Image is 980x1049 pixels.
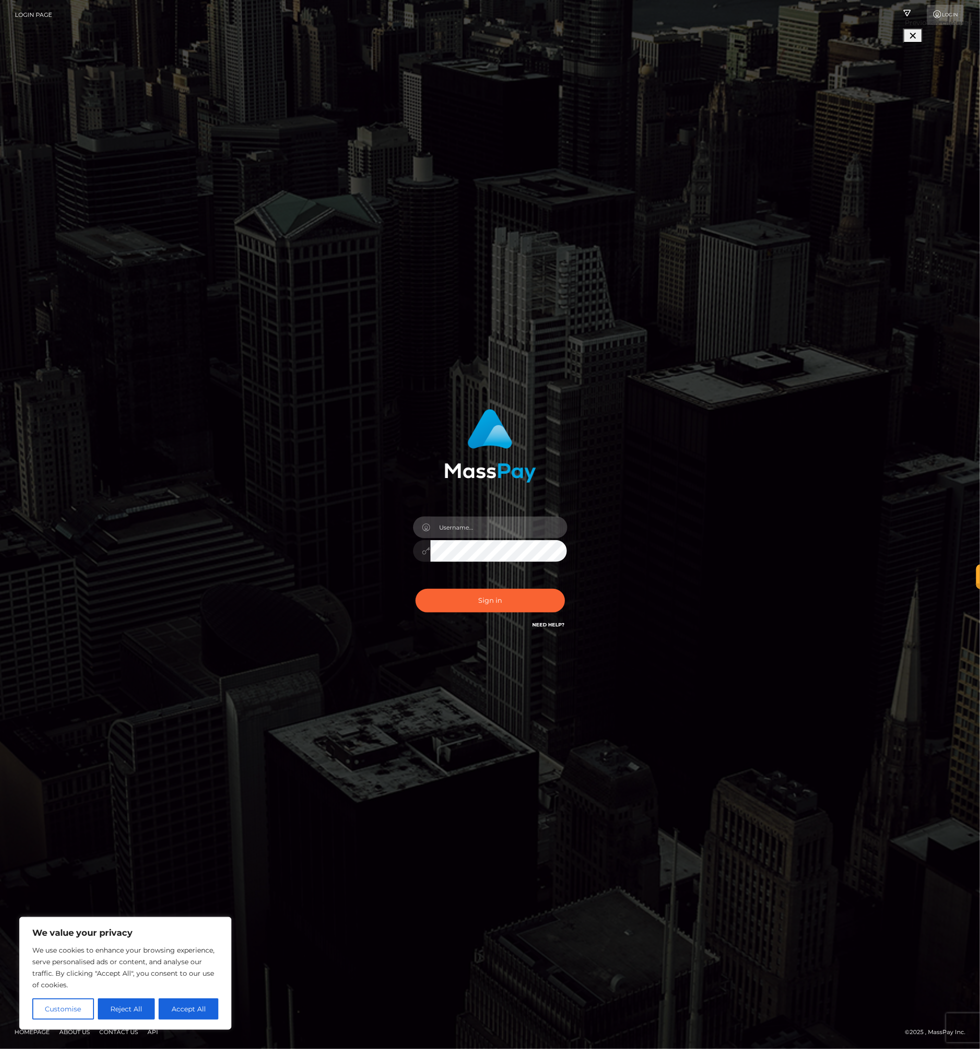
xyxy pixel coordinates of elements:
[11,1024,54,1039] a: Homepage
[159,998,218,1020] button: Accept All
[144,1024,162,1039] a: API
[444,409,536,483] img: MassPay Login
[98,998,155,1020] button: Reject All
[32,944,218,991] p: We use cookies to enhance your browsing experience, serve personalised ads or content, and analys...
[19,917,231,1030] div: We value your privacy
[416,589,565,612] button: Sign in
[32,998,94,1020] button: Customise
[32,927,218,939] p: We value your privacy
[55,1024,94,1039] a: About Us
[533,622,565,628] a: Need Help?
[927,5,964,25] a: Login
[15,5,52,25] a: Login Page
[95,1024,142,1039] a: Contact Us
[905,1027,973,1037] div: © 2025 , MassPay Inc.
[430,517,567,538] input: Username...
